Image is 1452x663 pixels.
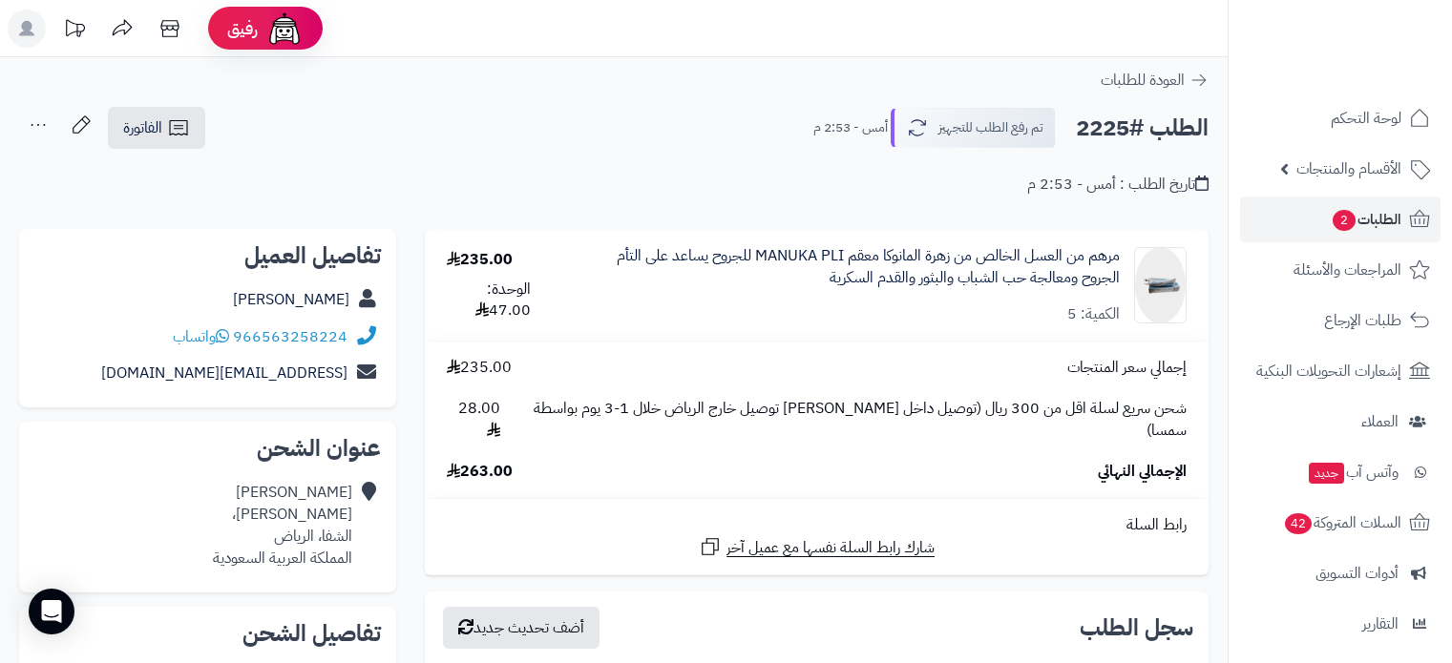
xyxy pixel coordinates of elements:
h2: عنوان الشحن [34,437,381,460]
span: رفيق [227,17,258,40]
a: مرهم ؜من العسل الخالص من زهرة المانوكا معقم MANUKA PLI للجروح يساعد على التأم الجروح ومعالجة حب ا... [575,245,1119,289]
span: المراجعات والأسئلة [1294,257,1401,283]
span: السلات المتروكة [1283,509,1401,536]
span: وآتس آب [1307,459,1399,486]
span: أدوات التسويق [1315,560,1399,587]
a: لوحة التحكم [1240,95,1441,141]
h2: تفاصيل العميل [34,244,381,267]
a: واتساب [173,325,229,348]
a: السلات المتروكة42 [1240,500,1441,546]
h2: تفاصيل الشحن [34,622,381,645]
a: [EMAIL_ADDRESS][DOMAIN_NAME] [101,362,347,384]
button: أضف تحديث جديد [443,607,600,649]
a: وآتس آبجديد [1240,449,1441,495]
a: العودة للطلبات [1101,69,1209,92]
small: أمس - 2:53 م [813,118,888,137]
span: 2 [1332,209,1357,232]
span: 263.00 [447,461,513,483]
span: طلبات الإرجاع [1324,307,1401,334]
a: شارك رابط السلة نفسها مع عميل آخر [699,535,935,559]
div: تاريخ الطلب : أمس - 2:53 م [1027,174,1209,196]
div: الكمية: 5 [1067,303,1120,325]
a: المراجعات والأسئلة [1240,247,1441,293]
span: الفاتورة [123,116,162,139]
a: تحديثات المنصة [51,10,98,52]
a: العملاء [1240,399,1441,445]
span: الإجمالي النهائي [1098,461,1187,483]
h3: سجل الطلب [1080,616,1193,639]
span: إجمالي سعر المنتجات [1067,357,1187,379]
a: طلبات الإرجاع [1240,298,1441,343]
a: التقارير [1240,601,1441,647]
span: شحن سريع لسلة اقل من 300 ريال (توصيل داخل [PERSON_NAME] توصيل خارج الرياض خلال 1-3 يوم بواسطة سمسا) [519,398,1187,442]
h2: الطلب #2225 [1076,109,1209,148]
a: 966563258224 [233,325,347,348]
button: تم رفع الطلب للتجهيز [891,108,1056,148]
span: الأقسام والمنتجات [1296,155,1401,182]
div: 235.00 [447,249,513,271]
a: أدوات التسويق [1240,550,1441,596]
img: logo-2.png [1322,26,1434,66]
span: شارك رابط السلة نفسها مع عميل آخر [726,537,935,559]
span: إشعارات التحويلات البنكية [1256,358,1401,384]
span: التقارير [1362,611,1399,637]
img: ai-face.png [265,10,304,48]
div: رابط السلة [432,514,1201,536]
span: 235.00 [447,357,512,379]
span: العملاء [1361,408,1399,435]
span: العودة للطلبات [1101,69,1185,92]
a: [PERSON_NAME] [233,288,349,311]
div: الوحدة: 47.00 [447,279,531,322]
a: الفاتورة [108,107,205,149]
span: لوحة التحكم [1331,105,1401,132]
div: Open Intercom Messenger [29,589,74,634]
a: الطلبات2 [1240,197,1441,242]
span: جديد [1309,463,1344,484]
span: 42 [1284,512,1313,535]
img: pli%20111-90x90.png [1135,247,1186,323]
div: [PERSON_NAME] [PERSON_NAME]، الشفا، الرياض المملكة العربية السعودية [213,482,352,569]
a: إشعارات التحويلات البنكية [1240,348,1441,394]
span: الطلبات [1331,206,1401,233]
span: 28.00 [447,398,500,442]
